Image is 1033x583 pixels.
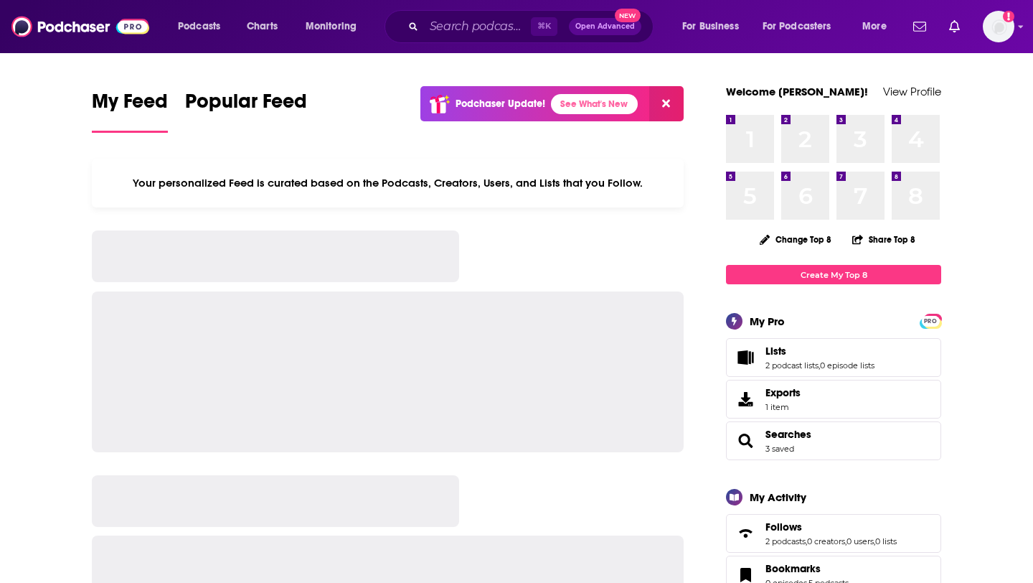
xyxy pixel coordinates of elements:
span: Searches [726,421,941,460]
span: Exports [731,389,760,409]
span: For Podcasters [763,17,831,37]
span: Popular Feed [185,89,307,122]
a: Welcome [PERSON_NAME]! [726,85,868,98]
span: , [874,536,875,546]
a: 0 creators [807,536,845,546]
button: open menu [753,15,852,38]
span: Charts [247,17,278,37]
div: Search podcasts, credits, & more... [398,10,667,43]
span: Exports [765,386,801,399]
a: Lists [731,348,760,368]
img: Podchaser - Follow, Share and Rate Podcasts [11,13,149,40]
div: My Pro [750,314,785,328]
span: New [615,9,641,22]
a: Lists [765,345,874,358]
button: open menu [296,15,375,38]
a: Show notifications dropdown [907,14,932,39]
a: Bookmarks [765,562,849,575]
a: Exports [726,380,941,419]
button: Open AdvancedNew [569,18,641,35]
span: Monitoring [306,17,357,37]
a: 2 podcast lists [765,360,819,370]
svg: Add a profile image [1003,11,1014,22]
span: Open Advanced [575,23,635,30]
span: For Business [682,17,739,37]
a: Follows [765,521,897,533]
a: Searches [731,431,760,451]
a: 0 episode lists [820,360,874,370]
span: Podcasts [178,17,220,37]
a: See What's New [551,94,638,114]
span: Follows [726,514,941,553]
button: Share Top 8 [852,225,916,253]
a: PRO [922,315,939,326]
span: Lists [726,338,941,377]
a: Charts [237,15,286,38]
a: My Feed [92,89,168,133]
span: My Feed [92,89,168,122]
button: open menu [672,15,757,38]
span: , [806,536,807,546]
a: 2 podcasts [765,536,806,546]
div: My Activity [750,490,806,504]
span: , [845,536,846,546]
a: Follows [731,523,760,544]
span: PRO [922,316,939,327]
button: Show profile menu [983,11,1014,42]
input: Search podcasts, credits, & more... [424,15,531,38]
button: Change Top 8 [751,230,840,248]
a: 3 saved [765,444,794,454]
span: Bookmarks [765,562,821,575]
span: More [862,17,887,37]
span: 1 item [765,402,801,412]
a: 0 users [846,536,874,546]
span: Lists [765,345,786,358]
span: Logged in as notablypr2 [983,11,1014,42]
button: open menu [168,15,239,38]
img: User Profile [983,11,1014,42]
a: View Profile [883,85,941,98]
span: Follows [765,521,802,533]
a: Searches [765,428,811,441]
button: open menu [852,15,905,38]
a: 0 lists [875,536,897,546]
span: , [819,360,820,370]
a: Popular Feed [185,89,307,133]
p: Podchaser Update! [456,98,545,110]
a: Create My Top 8 [726,265,941,284]
span: ⌘ K [531,17,557,36]
div: Your personalized Feed is curated based on the Podcasts, Creators, Users, and Lists that you Follow. [92,159,684,207]
a: Show notifications dropdown [943,14,966,39]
